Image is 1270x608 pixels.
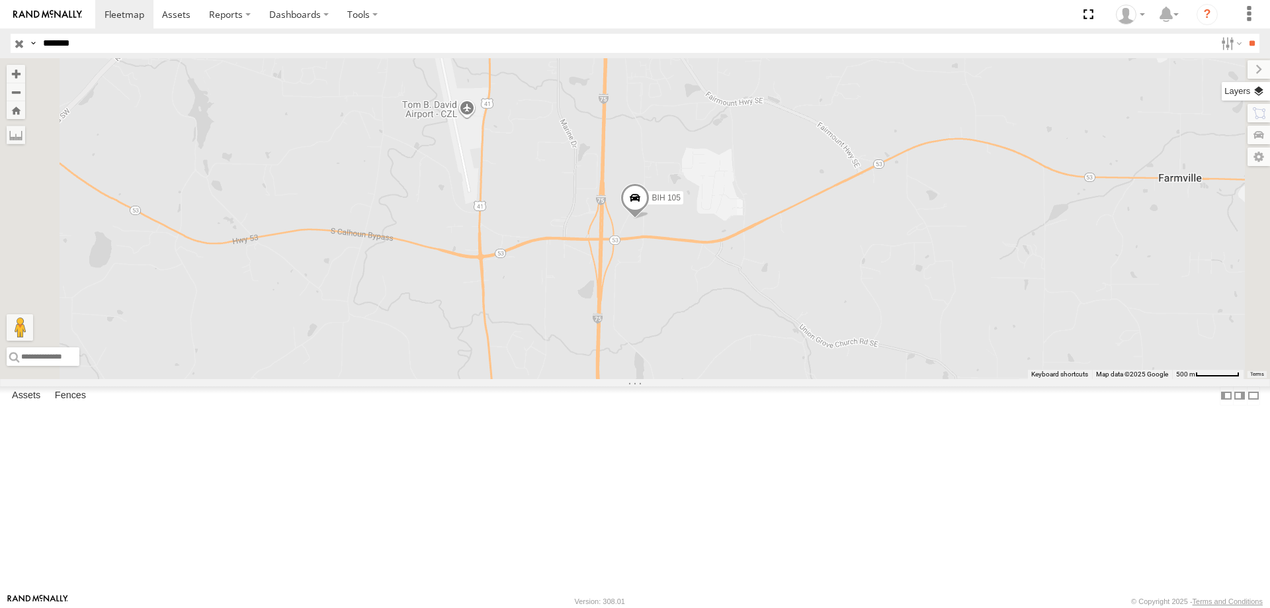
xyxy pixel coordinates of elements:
[7,101,25,119] button: Zoom Home
[1193,597,1263,605] a: Terms and Conditions
[1172,370,1244,379] button: Map Scale: 500 m per 63 pixels
[1250,372,1264,377] a: Terms (opens in new tab)
[1131,597,1263,605] div: © Copyright 2025 -
[1248,148,1270,166] label: Map Settings
[7,595,68,608] a: Visit our Website
[1233,386,1246,406] label: Dock Summary Table to the Right
[1247,386,1260,406] label: Hide Summary Table
[7,126,25,144] label: Measure
[7,83,25,101] button: Zoom out
[1220,386,1233,406] label: Dock Summary Table to the Left
[1111,5,1150,24] div: Nele .
[7,314,33,341] button: Drag Pegman onto the map to open Street View
[1096,370,1168,378] span: Map data ©2025 Google
[652,193,681,202] span: BIH 105
[1197,4,1218,25] i: ?
[5,386,47,405] label: Assets
[13,10,82,19] img: rand-logo.svg
[28,34,38,53] label: Search Query
[7,65,25,83] button: Zoom in
[1176,370,1195,378] span: 500 m
[575,597,625,605] div: Version: 308.01
[1216,34,1244,53] label: Search Filter Options
[48,386,93,405] label: Fences
[1031,370,1088,379] button: Keyboard shortcuts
